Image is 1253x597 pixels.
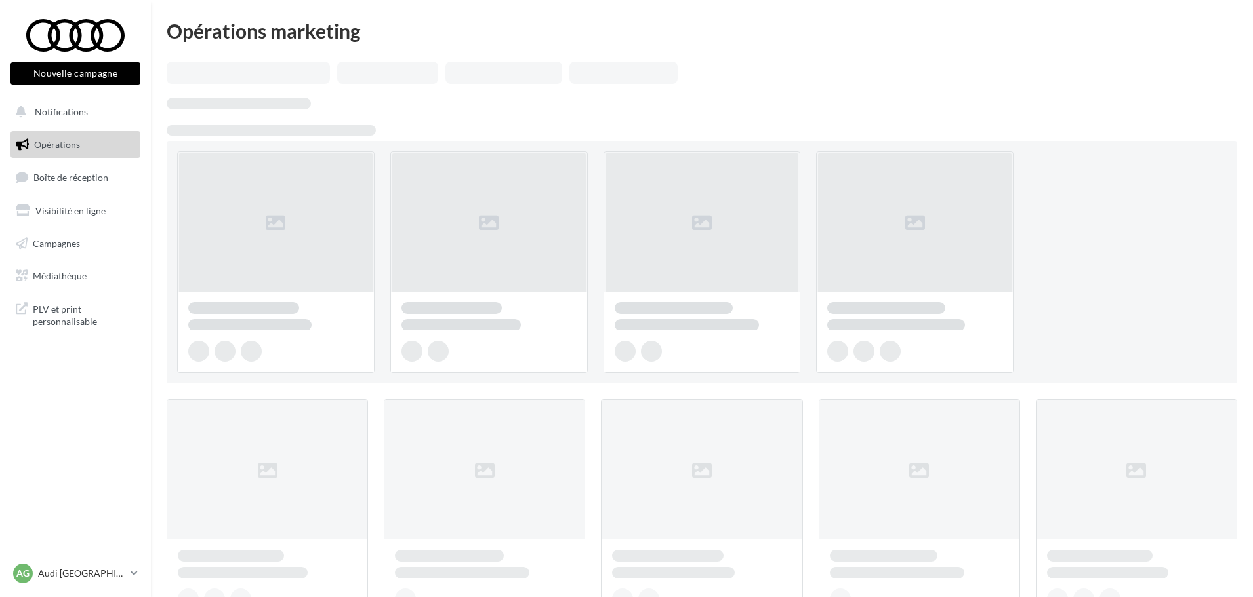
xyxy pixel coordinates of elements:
a: AG Audi [GEOGRAPHIC_DATA] [10,561,140,586]
a: Boîte de réception [8,163,143,191]
div: Opérations marketing [167,21,1237,41]
span: Opérations [34,139,80,150]
button: Notifications [8,98,138,126]
span: Campagnes [33,237,80,248]
a: Visibilité en ligne [8,197,143,225]
button: Nouvelle campagne [10,62,140,85]
a: Opérations [8,131,143,159]
span: Notifications [35,106,88,117]
p: Audi [GEOGRAPHIC_DATA] [38,567,125,580]
a: Médiathèque [8,262,143,290]
span: AG [16,567,30,580]
span: PLV et print personnalisable [33,300,135,328]
span: Médiathèque [33,270,87,281]
a: PLV et print personnalisable [8,295,143,334]
span: Boîte de réception [33,172,108,183]
a: Campagnes [8,230,143,258]
span: Visibilité en ligne [35,205,106,216]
